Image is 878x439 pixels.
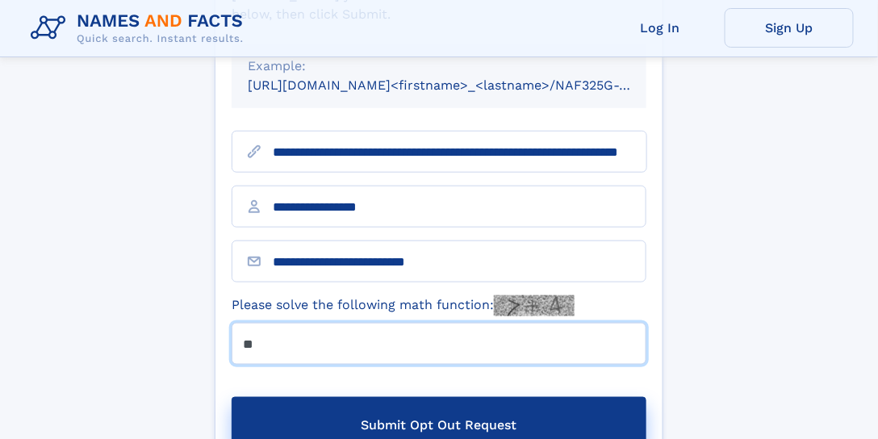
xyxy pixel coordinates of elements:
a: Log In [596,8,725,48]
small: [URL][DOMAIN_NAME]<firstname>_<lastname>/NAF325G-xxxxxxxx [248,77,677,93]
img: Logo Names and Facts [24,6,257,50]
div: Example: [248,56,630,76]
label: Please solve the following math function: [232,295,575,316]
a: Sign Up [725,8,854,48]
